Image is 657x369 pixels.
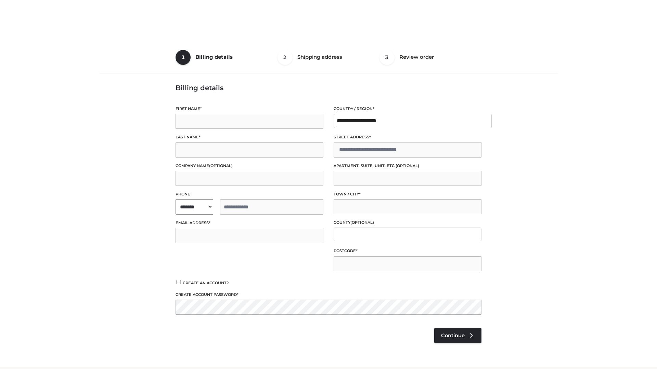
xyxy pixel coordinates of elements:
label: Email address [176,220,323,226]
label: Street address [334,134,481,140]
span: 3 [379,50,395,65]
span: (optional) [350,220,374,225]
span: (optional) [396,163,419,168]
span: Review order [399,54,434,60]
span: Billing details [195,54,233,60]
span: 2 [278,50,293,65]
label: Postcode [334,248,481,254]
label: Create account password [176,291,481,298]
label: Country / Region [334,106,481,112]
label: First name [176,106,323,112]
label: Apartment, suite, unit, etc. [334,163,481,169]
span: Create an account? [183,281,229,285]
span: Shipping address [297,54,342,60]
label: Company name [176,163,323,169]
span: Continue [441,332,465,339]
label: Phone [176,191,323,197]
span: (optional) [209,163,233,168]
label: Last name [176,134,323,140]
h3: Billing details [176,84,481,92]
a: Continue [434,328,481,343]
span: 1 [176,50,191,65]
input: Create an account? [176,280,182,284]
label: County [334,219,481,226]
label: Town / City [334,191,481,197]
